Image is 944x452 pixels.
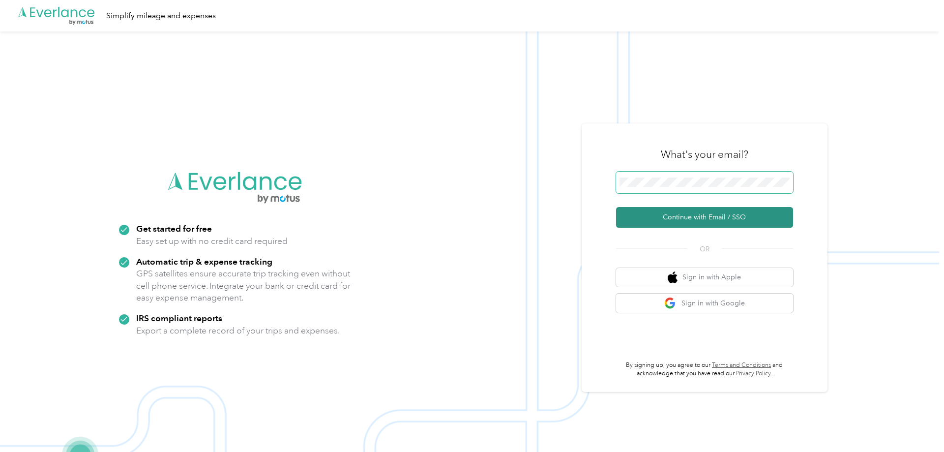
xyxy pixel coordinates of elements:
[616,294,793,313] button: google logoSign in with Google
[136,235,288,247] p: Easy set up with no credit card required
[616,268,793,287] button: apple logoSign in with Apple
[136,313,222,323] strong: IRS compliant reports
[136,268,351,304] p: GPS satellites ensure accurate trip tracking even without cell phone service. Integrate your bank...
[736,370,771,377] a: Privacy Policy
[661,148,748,161] h3: What's your email?
[616,207,793,228] button: Continue with Email / SSO
[136,325,340,337] p: Export a complete record of your trips and expenses.
[668,271,678,284] img: apple logo
[712,362,771,369] a: Terms and Conditions
[136,223,212,234] strong: Get started for free
[136,256,272,267] strong: Automatic trip & expense tracking
[687,244,722,254] span: OR
[106,10,216,22] div: Simplify mileage and expenses
[616,361,793,378] p: By signing up, you agree to our and acknowledge that you have read our .
[664,297,677,309] img: google logo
